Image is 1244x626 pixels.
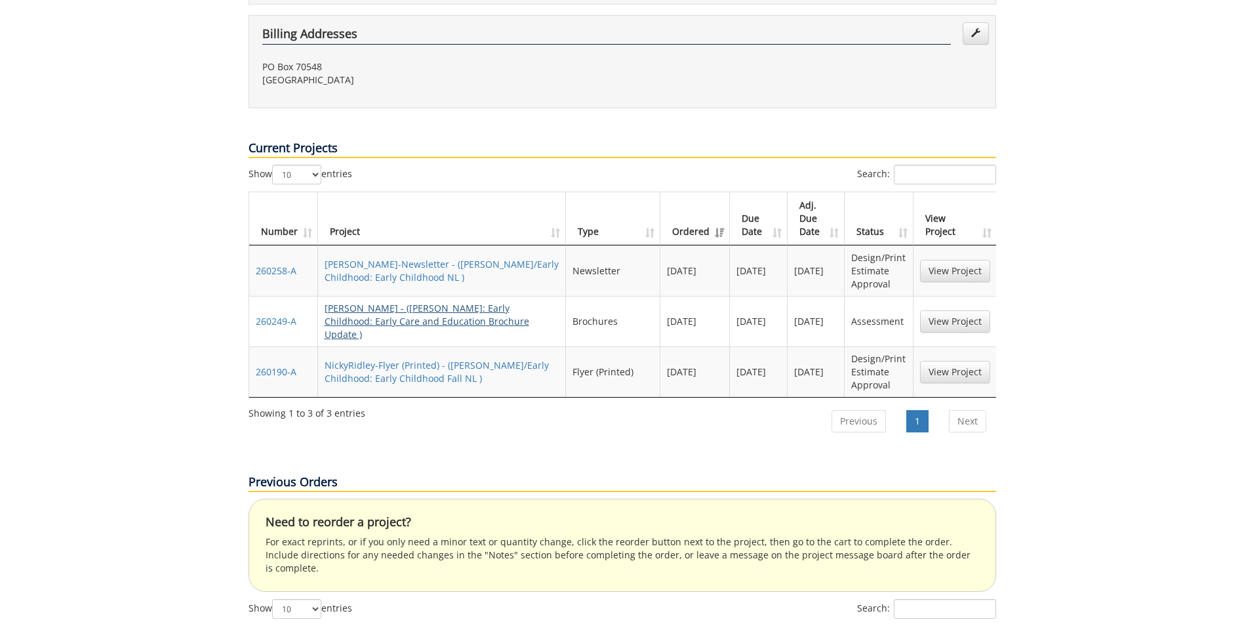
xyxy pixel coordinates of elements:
a: [PERSON_NAME] - ([PERSON_NAME]: Early Childhood: Early Care and Education Brochure Update ) [325,302,529,341]
label: Search: [857,599,996,619]
label: Show entries [249,165,352,184]
td: Design/Print Estimate Approval [845,245,913,296]
a: 260249-A [256,315,296,327]
th: Project: activate to sort column ascending [318,192,567,245]
input: Search: [894,599,996,619]
td: [DATE] [660,346,730,397]
p: [GEOGRAPHIC_DATA] [262,73,612,87]
td: Brochures [566,296,660,346]
a: [PERSON_NAME]-Newsletter - ([PERSON_NAME]/Early Childhood: Early Childhood NL ) [325,258,559,283]
a: View Project [920,361,990,383]
th: Type: activate to sort column ascending [566,192,660,245]
td: Flyer (Printed) [566,346,660,397]
h4: Billing Addresses [262,28,951,45]
th: View Project: activate to sort column ascending [913,192,997,245]
p: For exact reprints, or if you only need a minor text or quantity change, click the reorder button... [266,535,979,575]
input: Search: [894,165,996,184]
a: Next [949,410,986,432]
td: [DATE] [788,346,845,397]
th: Adj. Due Date: activate to sort column ascending [788,192,845,245]
a: Previous [832,410,886,432]
td: Assessment [845,296,913,346]
th: Status: activate to sort column ascending [845,192,913,245]
th: Ordered: activate to sort column ascending [660,192,730,245]
h4: Need to reorder a project? [266,516,979,529]
label: Search: [857,165,996,184]
p: PO Box 70548 [262,60,612,73]
td: [DATE] [730,245,788,296]
th: Due Date: activate to sort column ascending [730,192,788,245]
div: Showing 1 to 3 of 3 entries [249,402,365,420]
td: Design/Print Estimate Approval [845,346,913,397]
a: 1 [906,410,929,432]
select: Showentries [272,165,321,184]
td: Newsletter [566,245,660,296]
td: [DATE] [660,296,730,346]
p: Current Projects [249,140,996,158]
td: [DATE] [788,296,845,346]
a: Edit Addresses [963,22,989,45]
label: Show entries [249,599,352,619]
td: [DATE] [730,296,788,346]
td: [DATE] [788,245,845,296]
a: NickyRidley-Flyer (Printed) - ([PERSON_NAME]/Early Childhood: Early Childhood Fall NL ) [325,359,549,385]
p: Previous Orders [249,474,996,492]
a: 260190-A [256,365,296,378]
td: [DATE] [730,346,788,397]
th: Number: activate to sort column ascending [249,192,318,245]
a: View Project [920,260,990,282]
select: Showentries [272,599,321,619]
td: [DATE] [660,245,730,296]
a: 260258-A [256,264,296,277]
a: View Project [920,310,990,333]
